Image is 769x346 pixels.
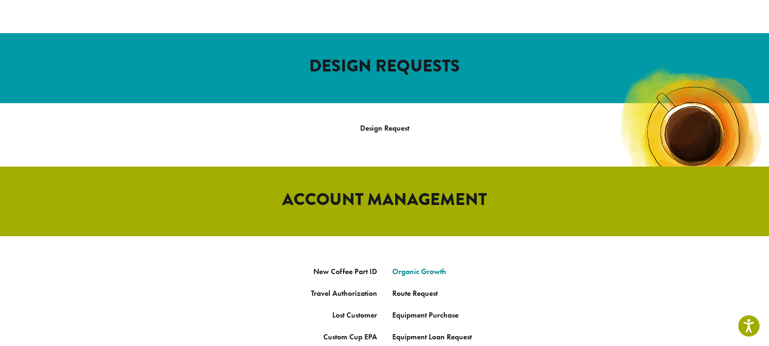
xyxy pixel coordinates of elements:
a: se [452,310,458,320]
a: Lost Customer [332,310,377,320]
a: Custom Cup EPA [323,332,377,342]
a: Organic Growth [392,266,446,276]
a: New Coffee Part ID [313,266,377,276]
a: Equipment Purcha [392,310,452,320]
h2: ACCOUNT MANAGEMENT [115,189,654,210]
a: Travel Authorization [311,288,377,298]
a: Equipment Loan Request [392,332,472,342]
a: Route Request [392,288,438,298]
h2: DESIGN REQUESTS [115,56,654,76]
a: Design Request [360,123,409,133]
